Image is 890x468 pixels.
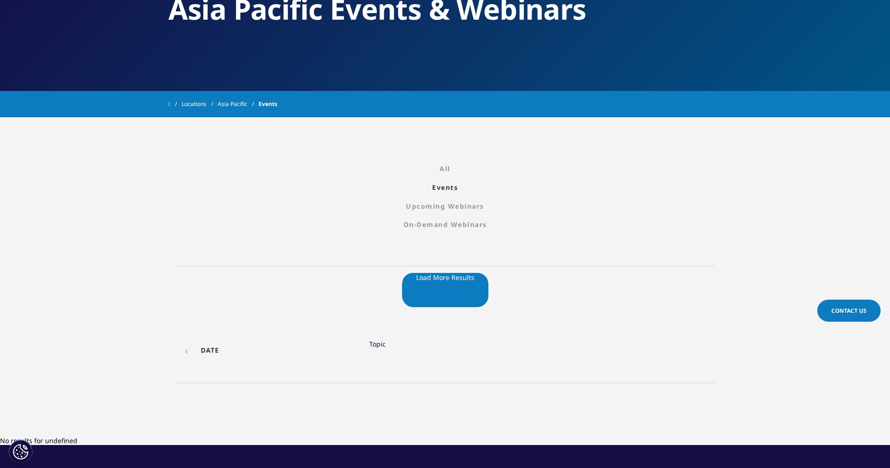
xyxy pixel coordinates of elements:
[817,300,881,322] a: Contact Us
[182,96,218,113] a: Locations
[831,307,867,315] span: Contact Us
[402,266,488,289] a: Load More Results
[259,96,277,113] span: Events
[168,220,722,229] a: On-Demand Webinars
[369,340,386,348] div: Topic facet.
[218,96,259,113] a: Asia Pacific
[9,440,32,463] button: Cookie Settings
[168,202,722,211] a: Upcoming Webinars
[168,183,722,192] a: Events
[168,164,722,173] a: All
[182,340,304,361] input: DATE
